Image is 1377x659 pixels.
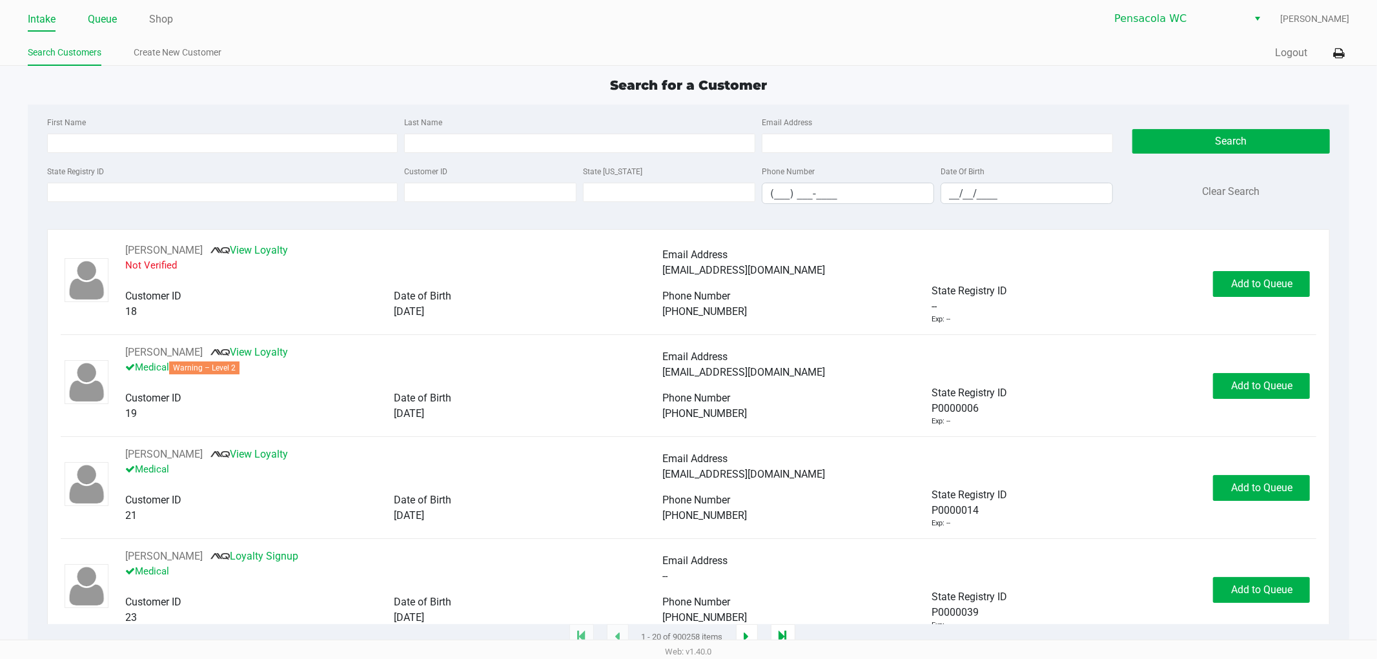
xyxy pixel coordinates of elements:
a: Loyalty Signup [210,550,298,562]
span: 21 [125,509,137,522]
a: Create New Customer [134,45,221,61]
div: Exp: -- [932,518,950,529]
span: Customer ID [125,596,181,608]
label: First Name [47,117,86,128]
span: Email Address [663,554,728,567]
kendo-maskedtextbox: Format: MM/DD/YYYY [941,183,1113,204]
span: Email Address [663,350,728,363]
span: Web: v1.40.0 [666,647,712,656]
span: 23 [125,611,137,624]
span: Phone Number [663,494,731,506]
app-submit-button: Move to first page [569,624,594,650]
span: Customer ID [125,290,181,302]
span: Phone Number [663,596,731,608]
button: Select [1248,7,1267,30]
a: View Loyalty [210,244,288,256]
span: P0000014 [932,503,979,518]
span: [EMAIL_ADDRESS][DOMAIN_NAME] [663,264,826,276]
label: State Registry ID [47,166,104,177]
p: Medical [125,564,663,579]
button: See customer info [125,345,203,360]
span: Date of Birth [394,290,451,302]
span: Customer ID [125,392,181,404]
button: Add to Queue [1213,373,1310,399]
span: [PERSON_NAME] [1280,12,1349,26]
span: [PHONE_NUMBER] [663,305,748,318]
p: Not Verified [125,258,663,273]
label: Last Name [404,117,442,128]
button: See customer info [125,549,203,564]
kendo-maskedtextbox: Format: (999) 999-9999 [762,183,934,204]
a: View Loyalty [210,448,288,460]
label: State [US_STATE] [583,166,642,177]
span: State Registry ID [932,591,1007,603]
span: [DATE] [394,611,424,624]
app-submit-button: Previous [607,624,629,650]
button: Clear Search [1203,184,1260,199]
label: Phone Number [762,166,815,177]
span: [DATE] [394,509,424,522]
a: Queue [88,10,117,28]
a: Shop [149,10,173,28]
span: P0000006 [932,401,979,416]
span: P0000039 [932,605,979,620]
div: Exp: -- [932,314,950,325]
span: Warning – Level 2 [169,361,240,374]
span: Search for a Customer [610,77,767,93]
button: Add to Queue [1213,475,1310,501]
span: [DATE] [394,407,424,420]
input: Format: MM/DD/YYYY [941,183,1112,203]
app-submit-button: Move to last page [771,624,795,650]
button: Add to Queue [1213,271,1310,297]
app-submit-button: Next [736,624,758,650]
span: Add to Queue [1231,583,1292,596]
label: Date Of Birth [941,166,984,177]
span: [EMAIL_ADDRESS][DOMAIN_NAME] [663,366,826,378]
button: See customer info [125,447,203,462]
span: Customer ID [125,494,181,506]
span: 1 - 20 of 900258 items [642,631,723,644]
span: Date of Birth [394,392,451,404]
span: State Registry ID [932,489,1007,501]
span: Email Address [663,248,728,261]
p: Medical [125,462,663,477]
span: 18 [125,305,137,318]
label: Email Address [762,117,812,128]
span: Date of Birth [394,596,451,608]
span: [EMAIL_ADDRESS][DOMAIN_NAME] [663,468,826,480]
input: Format: (999) 999-9999 [762,183,933,203]
a: Intake [28,10,56,28]
span: [PHONE_NUMBER] [663,611,748,624]
span: Date of Birth [394,494,451,506]
button: Search [1132,129,1330,154]
button: Logout [1275,45,1307,61]
span: Phone Number [663,290,731,302]
a: Search Customers [28,45,101,61]
span: State Registry ID [932,285,1007,297]
span: [PHONE_NUMBER] [663,509,748,522]
span: -- [932,299,937,314]
span: Add to Queue [1231,278,1292,290]
span: -- [663,570,668,582]
span: Add to Queue [1231,380,1292,392]
span: 19 [125,407,137,420]
button: Add to Queue [1213,577,1310,603]
span: Email Address [663,452,728,465]
div: Exp: -- [932,416,950,427]
span: State Registry ID [932,387,1007,399]
p: Medical [125,360,663,375]
div: Exp: -- [932,620,950,631]
a: View Loyalty [210,346,288,358]
button: See customer info [125,243,203,258]
span: Phone Number [663,392,731,404]
span: [PHONE_NUMBER] [663,407,748,420]
label: Customer ID [404,166,447,177]
span: [DATE] [394,305,424,318]
span: Pensacola WC [1114,11,1240,26]
span: Add to Queue [1231,482,1292,494]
